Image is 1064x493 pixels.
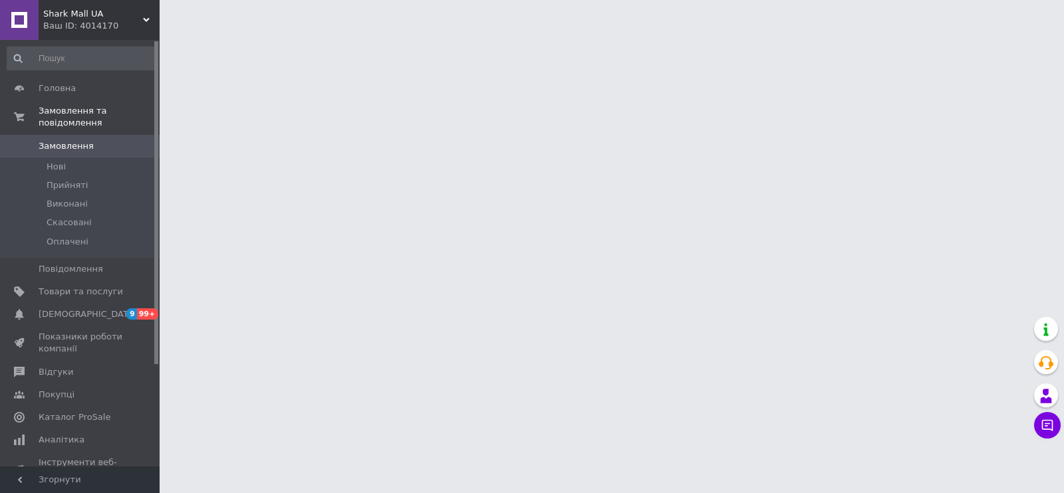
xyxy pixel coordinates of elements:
[43,20,160,32] div: Ваш ID: 4014170
[39,286,123,298] span: Товари та послуги
[47,217,92,229] span: Скасовані
[39,331,123,355] span: Показники роботи компанії
[126,308,137,320] span: 9
[43,8,143,20] span: Shark Mall UA
[39,366,73,378] span: Відгуки
[39,140,94,152] span: Замовлення
[39,434,84,446] span: Аналітика
[7,47,157,70] input: Пошук
[47,179,88,191] span: Прийняті
[47,198,88,210] span: Виконані
[39,82,76,94] span: Головна
[39,105,160,129] span: Замовлення та повідомлення
[47,236,88,248] span: Оплачені
[39,308,137,320] span: [DEMOGRAPHIC_DATA]
[1034,412,1061,439] button: Чат з покупцем
[39,411,110,423] span: Каталог ProSale
[137,308,159,320] span: 99+
[39,456,123,480] span: Інструменти веб-майстра та SEO
[47,161,66,173] span: Нові
[39,263,103,275] span: Повідомлення
[39,389,74,401] span: Покупці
